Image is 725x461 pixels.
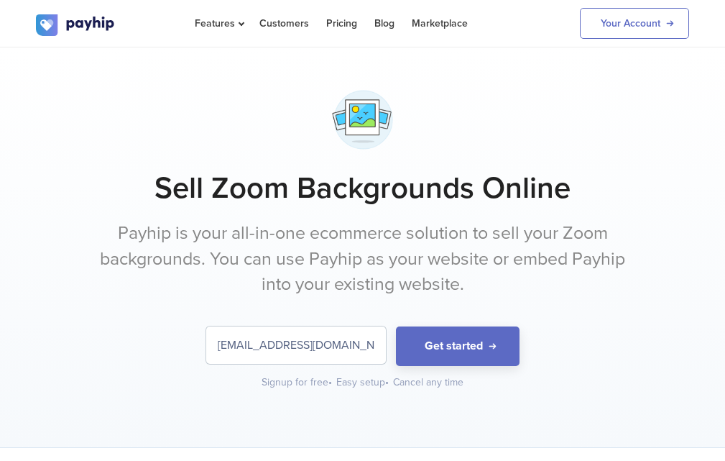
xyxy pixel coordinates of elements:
h1: Sell Zoom Backgrounds Online [36,170,688,206]
div: Signup for free [262,375,333,390]
div: Cancel any time [393,375,463,390]
span: • [328,376,332,388]
a: Your Account [580,8,689,39]
p: Payhip is your all-in-one ecommerce solution to sell your Zoom backgrounds. You can use Payhip as... [93,221,632,298]
button: Get started [396,327,519,366]
input: Enter your email address [206,327,386,364]
div: Easy setup [336,375,390,390]
span: • [385,376,389,388]
img: logo.svg [36,14,115,36]
span: Features [195,17,242,29]
img: image-photo-2-toblnnonpraw1yc245ctpe.png [326,83,399,156]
